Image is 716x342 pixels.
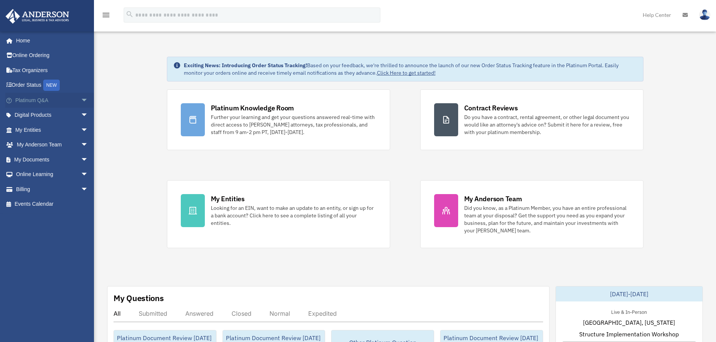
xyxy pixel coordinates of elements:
[184,62,637,77] div: Based on your feedback, we're thrilled to announce the launch of our new Order Status Tracking fe...
[81,122,96,138] span: arrow_drop_down
[184,62,307,69] strong: Exciting News: Introducing Order Status Tracking!
[43,80,60,91] div: NEW
[5,48,100,63] a: Online Ordering
[5,63,100,78] a: Tax Organizers
[81,93,96,108] span: arrow_drop_down
[420,180,643,248] a: My Anderson Team Did you know, as a Platinum Member, you have an entire professional team at your...
[232,310,251,317] div: Closed
[5,122,100,137] a: My Entitiesarrow_drop_down
[81,137,96,153] span: arrow_drop_down
[81,167,96,182] span: arrow_drop_down
[211,113,376,136] div: Further your learning and get your questions answered real-time with direct access to [PERSON_NAM...
[81,182,96,197] span: arrow_drop_down
[308,310,337,317] div: Expedited
[420,89,643,150] a: Contract Reviews Do you have a contract, rental agreement, or other legal document you would like...
[579,330,679,339] span: Structure Implementation Workshop
[605,307,653,315] div: Live & In-Person
[583,318,675,327] span: [GEOGRAPHIC_DATA], [US_STATE]
[81,108,96,123] span: arrow_drop_down
[699,9,710,20] img: User Pic
[5,33,96,48] a: Home
[464,204,630,234] div: Did you know, as a Platinum Member, you have an entire professional team at your disposal? Get th...
[126,10,134,18] i: search
[5,182,100,197] a: Billingarrow_drop_down
[5,78,100,93] a: Order StatusNEW
[5,197,100,212] a: Events Calendar
[377,69,436,76] a: Click Here to get started!
[269,310,290,317] div: Normal
[5,167,100,182] a: Online Learningarrow_drop_down
[5,152,100,167] a: My Documentsarrow_drop_down
[5,108,100,123] a: Digital Productsarrow_drop_down
[81,152,96,167] span: arrow_drop_down
[101,13,111,20] a: menu
[139,310,167,317] div: Submitted
[211,103,294,113] div: Platinum Knowledge Room
[185,310,213,317] div: Answered
[211,194,245,203] div: My Entities
[114,310,121,317] div: All
[556,286,702,301] div: [DATE]-[DATE]
[211,204,376,227] div: Looking for an EIN, want to make an update to an entity, or sign up for a bank account? Click her...
[5,93,100,108] a: Platinum Q&Aarrow_drop_down
[3,9,71,24] img: Anderson Advisors Platinum Portal
[167,89,390,150] a: Platinum Knowledge Room Further your learning and get your questions answered real-time with dire...
[464,194,522,203] div: My Anderson Team
[167,180,390,248] a: My Entities Looking for an EIN, want to make an update to an entity, or sign up for a bank accoun...
[114,292,164,304] div: My Questions
[464,113,630,136] div: Do you have a contract, rental agreement, or other legal document you would like an attorney's ad...
[101,11,111,20] i: menu
[464,103,518,113] div: Contract Reviews
[5,137,100,152] a: My Anderson Teamarrow_drop_down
